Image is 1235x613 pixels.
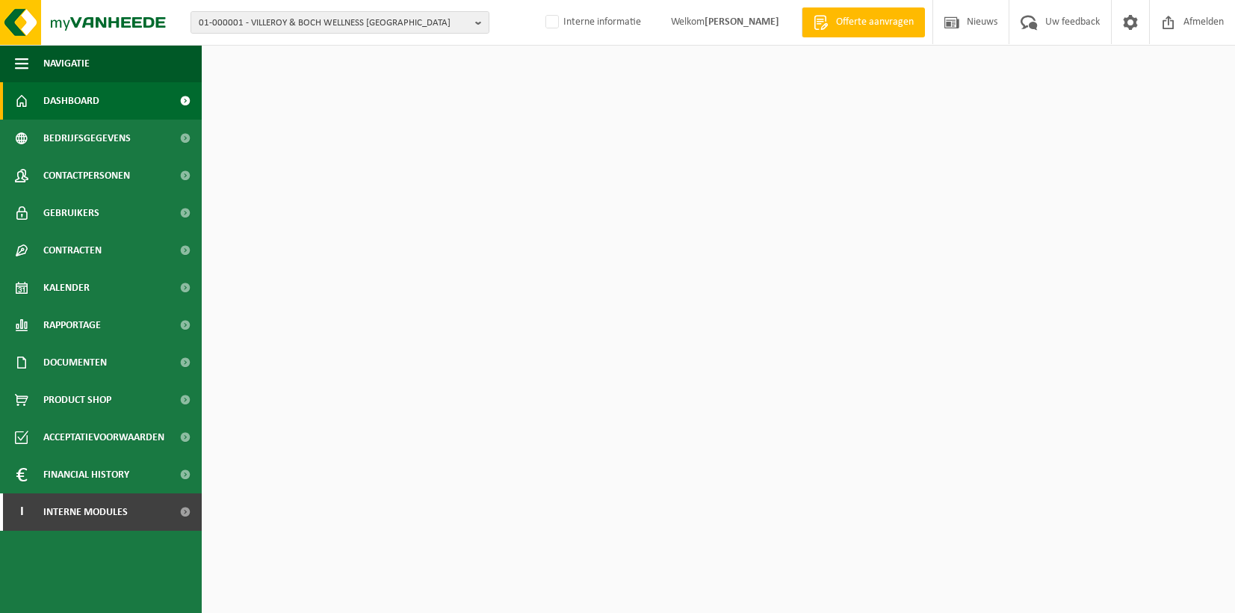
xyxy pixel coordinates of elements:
[43,120,131,157] span: Bedrijfsgegevens
[43,493,128,531] span: Interne modules
[705,16,779,28] strong: [PERSON_NAME]
[43,381,111,419] span: Product Shop
[802,7,925,37] a: Offerte aanvragen
[43,82,99,120] span: Dashboard
[43,419,164,456] span: Acceptatievoorwaarden
[43,194,99,232] span: Gebruikers
[43,157,130,194] span: Contactpersonen
[43,456,129,493] span: Financial History
[199,12,469,34] span: 01-000001 - VILLEROY & BOCH WELLNESS [GEOGRAPHIC_DATA]
[43,344,107,381] span: Documenten
[43,306,101,344] span: Rapportage
[15,493,28,531] span: I
[43,232,102,269] span: Contracten
[43,45,90,82] span: Navigatie
[542,11,641,34] label: Interne informatie
[832,15,917,30] span: Offerte aanvragen
[43,269,90,306] span: Kalender
[191,11,489,34] button: 01-000001 - VILLEROY & BOCH WELLNESS [GEOGRAPHIC_DATA]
